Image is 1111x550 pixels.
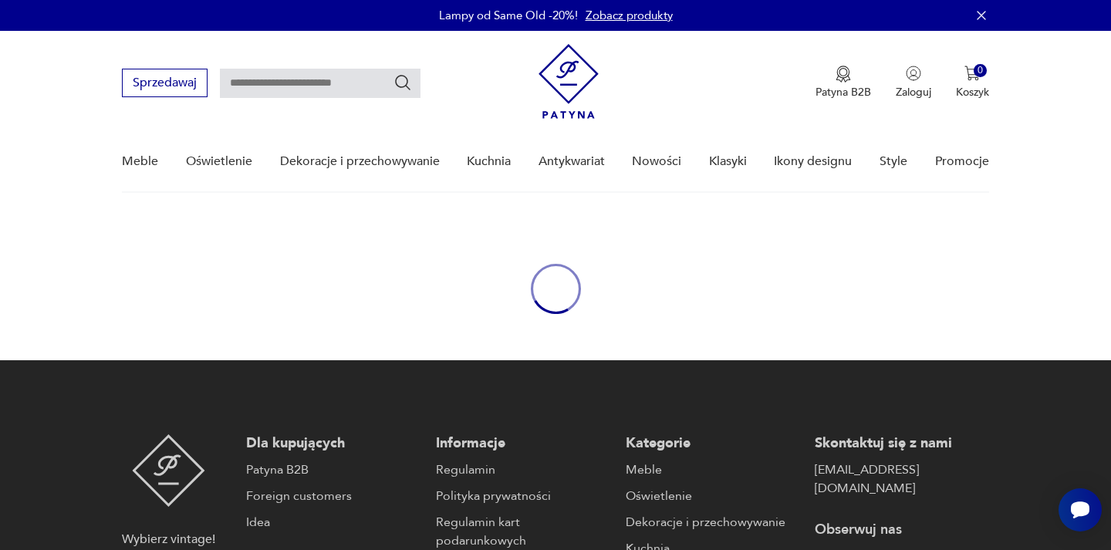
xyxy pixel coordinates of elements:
[436,461,610,479] a: Regulamin
[436,513,610,550] a: Regulamin kart podarunkowych
[626,434,800,453] p: Kategorie
[122,69,208,97] button: Sprzedawaj
[816,66,871,100] button: Patyna B2B
[956,85,989,100] p: Koszyk
[586,8,673,23] a: Zobacz produkty
[956,66,989,100] button: 0Koszyk
[539,132,605,191] a: Antykwariat
[280,132,440,191] a: Dekoracje i przechowywanie
[246,513,420,531] a: Idea
[626,487,800,505] a: Oświetlenie
[964,66,980,81] img: Ikona koszyka
[246,434,420,453] p: Dla kupujących
[896,85,931,100] p: Zaloguj
[626,461,800,479] a: Meble
[836,66,851,83] img: Ikona medalu
[132,434,205,507] img: Patyna - sklep z meblami i dekoracjami vintage
[186,132,252,191] a: Oświetlenie
[815,461,989,498] a: [EMAIL_ADDRESS][DOMAIN_NAME]
[816,66,871,100] a: Ikona medaluPatyna B2B
[539,44,599,119] img: Patyna - sklep z meblami i dekoracjami vintage
[439,8,578,23] p: Lampy od Same Old -20%!
[122,79,208,89] a: Sprzedawaj
[393,73,412,92] button: Szukaj
[632,132,681,191] a: Nowości
[816,85,871,100] p: Patyna B2B
[626,513,800,531] a: Dekoracje i przechowywanie
[880,132,907,191] a: Style
[436,434,610,453] p: Informacje
[896,66,931,100] button: Zaloguj
[774,132,852,191] a: Ikony designu
[1059,488,1102,531] iframe: Smartsupp widget button
[709,132,747,191] a: Klasyki
[974,64,987,77] div: 0
[467,132,511,191] a: Kuchnia
[122,132,158,191] a: Meble
[815,521,989,539] p: Obserwuj nas
[906,66,921,81] img: Ikonka użytkownika
[815,434,989,453] p: Skontaktuj się z nami
[122,530,215,548] p: Wybierz vintage!
[246,461,420,479] a: Patyna B2B
[436,487,610,505] a: Polityka prywatności
[935,132,989,191] a: Promocje
[246,487,420,505] a: Foreign customers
